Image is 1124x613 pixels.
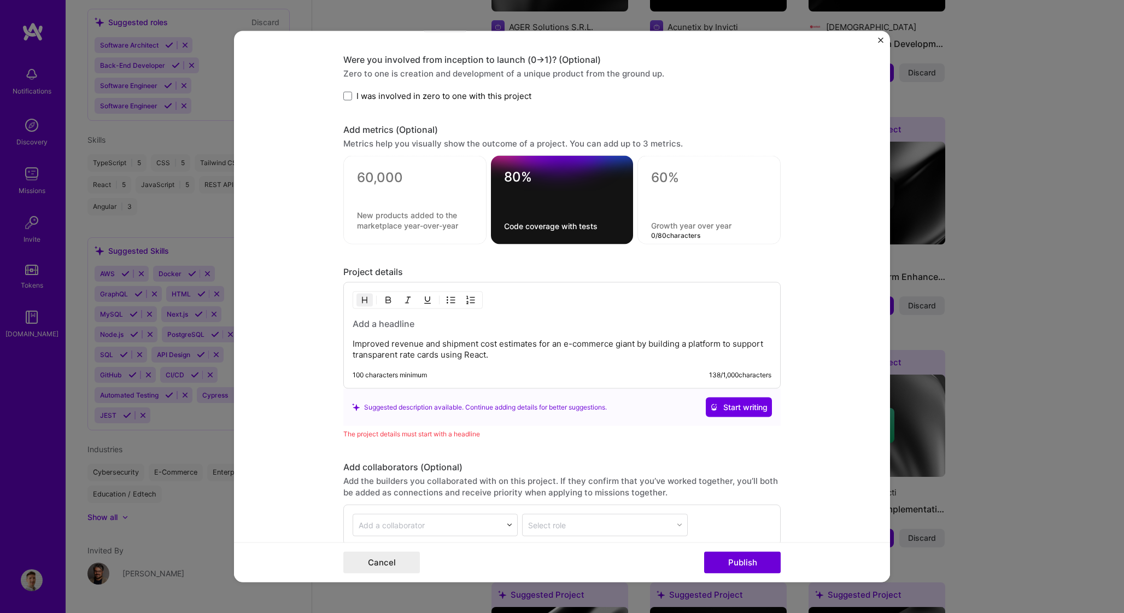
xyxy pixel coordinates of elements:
div: 138 / 1,000 characters [709,370,771,379]
p: Improved revenue and shipment cost estimates for an e-commerce giant by building a platform to su... [353,338,771,360]
button: Cancel [343,552,420,574]
img: Italic [403,295,412,304]
div: The project details must start with a headline [343,428,781,440]
div: Add a collaborator [359,519,425,531]
button: Publish [704,552,781,574]
div: Metrics help you visually show the outcome of a project. You can add up to 3 metrics. [343,137,781,149]
button: Start writing [706,397,772,417]
i: icon CrystalBallWhite [710,403,718,411]
img: Heading [360,295,369,304]
div: Project details [343,266,781,277]
div: 0 / 80 characters [651,229,700,241]
span: Start writing [710,401,768,412]
div: Add metrics (Optional) [343,124,781,135]
div: Were you involved from inception to launch (0 -> 1)? (Optional) [343,54,781,66]
img: UL [447,295,455,304]
button: Close [878,37,883,49]
img: Bold [384,295,393,304]
div: Zero to one is creation and development of a unique product from the ground up. [343,68,781,79]
div: Suggested description available. Continue adding details for better suggestions. [352,401,607,413]
img: Underline [423,295,432,304]
div: Add collaborators (Optional) [343,462,781,473]
textarea: 80% [504,168,620,190]
div: 100 characters minimum [353,370,427,379]
img: Divider [376,293,377,306]
i: icon SuggestedTeams [352,403,360,411]
img: drop icon [506,522,513,528]
div: Add the builders you collaborated with on this project. If they confirm that you’ve worked togeth... [343,475,781,498]
textarea: Code coverage with tests [504,220,620,231]
img: OL [466,295,475,304]
div: team members. [343,10,781,32]
span: I was involved in zero to one with this project [356,90,531,102]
